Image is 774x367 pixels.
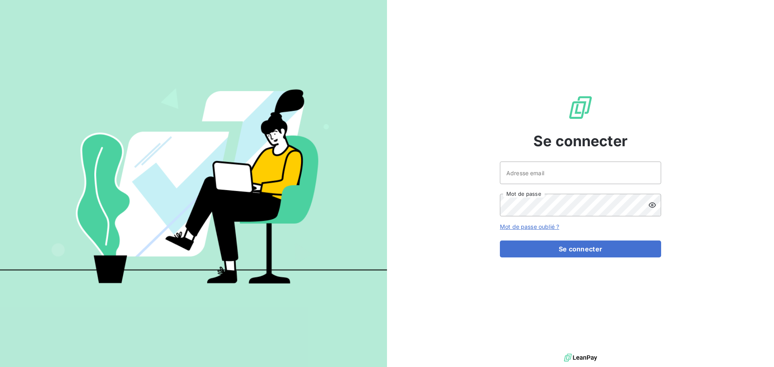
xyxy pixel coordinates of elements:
input: placeholder [500,162,661,184]
img: logo [564,352,597,364]
img: Logo LeanPay [568,95,593,120]
span: Se connecter [533,130,628,152]
button: Se connecter [500,241,661,257]
a: Mot de passe oublié ? [500,223,559,230]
